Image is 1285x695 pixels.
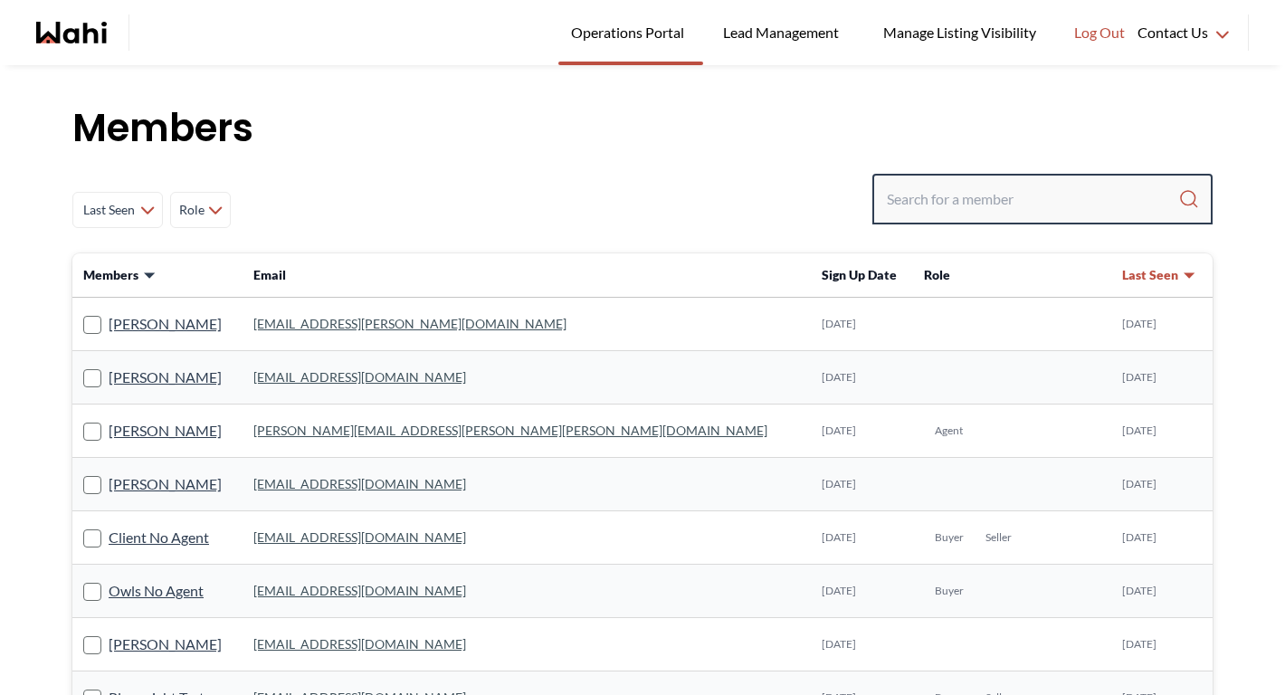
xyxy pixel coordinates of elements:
[985,530,1012,545] span: Seller
[253,636,466,652] a: [EMAIL_ADDRESS][DOMAIN_NAME]
[36,22,107,43] a: Wahi homepage
[253,476,466,491] a: [EMAIL_ADDRESS][DOMAIN_NAME]
[83,266,157,284] button: Members
[253,583,466,598] a: [EMAIL_ADDRESS][DOMAIN_NAME]
[1122,266,1178,284] span: Last Seen
[253,529,466,545] a: [EMAIL_ADDRESS][DOMAIN_NAME]
[1111,405,1213,458] td: [DATE]
[811,298,913,351] td: [DATE]
[811,618,913,671] td: [DATE]
[811,351,913,405] td: [DATE]
[935,584,964,598] span: Buyer
[935,530,964,545] span: Buyer
[924,267,950,282] span: Role
[109,472,222,496] a: [PERSON_NAME]
[109,526,209,549] a: Client No Agent
[72,101,1213,156] h1: Members
[178,194,205,226] span: Role
[811,565,913,618] td: [DATE]
[253,423,767,438] a: [PERSON_NAME][EMAIL_ADDRESS][PERSON_NAME][PERSON_NAME][DOMAIN_NAME]
[1074,21,1125,44] span: Log Out
[109,419,222,443] a: [PERSON_NAME]
[253,369,466,385] a: [EMAIL_ADDRESS][DOMAIN_NAME]
[571,21,690,44] span: Operations Portal
[1122,266,1196,284] button: Last Seen
[887,183,1178,215] input: Search input
[822,267,897,282] span: Sign Up Date
[1111,351,1213,405] td: [DATE]
[1111,618,1213,671] td: [DATE]
[723,21,845,44] span: Lead Management
[1111,511,1213,565] td: [DATE]
[811,458,913,511] td: [DATE]
[878,21,1042,44] span: Manage Listing Visibility
[109,366,222,389] a: [PERSON_NAME]
[109,633,222,656] a: [PERSON_NAME]
[1111,458,1213,511] td: [DATE]
[253,316,566,331] a: [EMAIL_ADDRESS][PERSON_NAME][DOMAIN_NAME]
[253,267,286,282] span: Email
[811,511,913,565] td: [DATE]
[83,266,138,284] span: Members
[109,312,222,336] a: [PERSON_NAME]
[1111,298,1213,351] td: [DATE]
[811,405,913,458] td: [DATE]
[1111,565,1213,618] td: [DATE]
[109,579,204,603] a: Owls No Agent
[935,424,963,438] span: Agent
[81,194,137,226] span: Last Seen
